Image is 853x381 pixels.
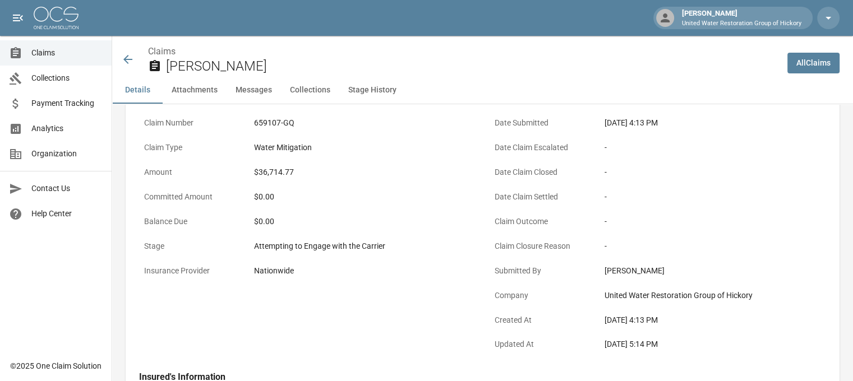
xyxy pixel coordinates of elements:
[490,161,591,183] p: Date Claim Closed
[139,112,240,134] p: Claim Number
[490,235,591,257] p: Claim Closure Reason
[605,191,822,203] div: -
[139,211,240,233] p: Balance Due
[682,19,801,29] p: United Water Restoration Group of Hickory
[605,338,822,350] div: [DATE] 5:14 PM
[112,77,163,104] button: Details
[31,123,103,134] span: Analytics
[605,314,822,326] div: [DATE] 4:13 PM
[490,309,591,331] p: Created At
[34,7,79,29] img: ocs-logo-white-transparent.png
[339,77,405,104] button: Stage History
[148,45,778,58] nav: breadcrumb
[31,208,103,220] span: Help Center
[605,290,822,301] div: United Water Restoration Group of Hickory
[254,117,471,129] div: 659107-GQ
[7,7,29,29] button: open drawer
[281,77,339,104] button: Collections
[677,8,806,28] div: [PERSON_NAME]
[490,260,591,282] p: Submitted By
[139,260,240,282] p: Insurance Provider
[31,47,103,59] span: Claims
[163,77,227,104] button: Attachments
[139,235,240,257] p: Stage
[605,117,822,129] div: [DATE] 4:13 PM
[605,166,822,178] div: -
[31,72,103,84] span: Collections
[490,186,591,208] p: Date Claim Settled
[490,285,591,306] p: Company
[490,211,591,233] p: Claim Outcome
[490,112,591,134] p: Date Submitted
[254,240,471,252] div: Attempting to Engage with the Carrier
[254,216,471,227] div: $0.00
[139,137,240,159] p: Claim Type
[787,53,840,73] a: AllClaims
[31,148,103,160] span: Organization
[490,137,591,159] p: Date Claim Escalated
[148,46,176,57] a: Claims
[112,77,853,104] div: anchor tabs
[490,333,591,355] p: Updated At
[254,191,471,203] div: $0.00
[31,183,103,194] span: Contact Us
[31,97,103,109] span: Payment Tracking
[227,77,281,104] button: Messages
[254,166,471,178] div: $36,714.77
[605,265,822,277] div: [PERSON_NAME]
[139,161,240,183] p: Amount
[605,216,822,227] div: -
[139,186,240,208] p: Committed Amount
[254,265,471,277] div: Nationwide
[254,142,471,154] div: Water Mitigation
[166,58,778,75] h2: [PERSON_NAME]
[605,240,822,252] div: -
[10,360,102,371] div: © 2025 One Claim Solution
[605,142,822,154] div: -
